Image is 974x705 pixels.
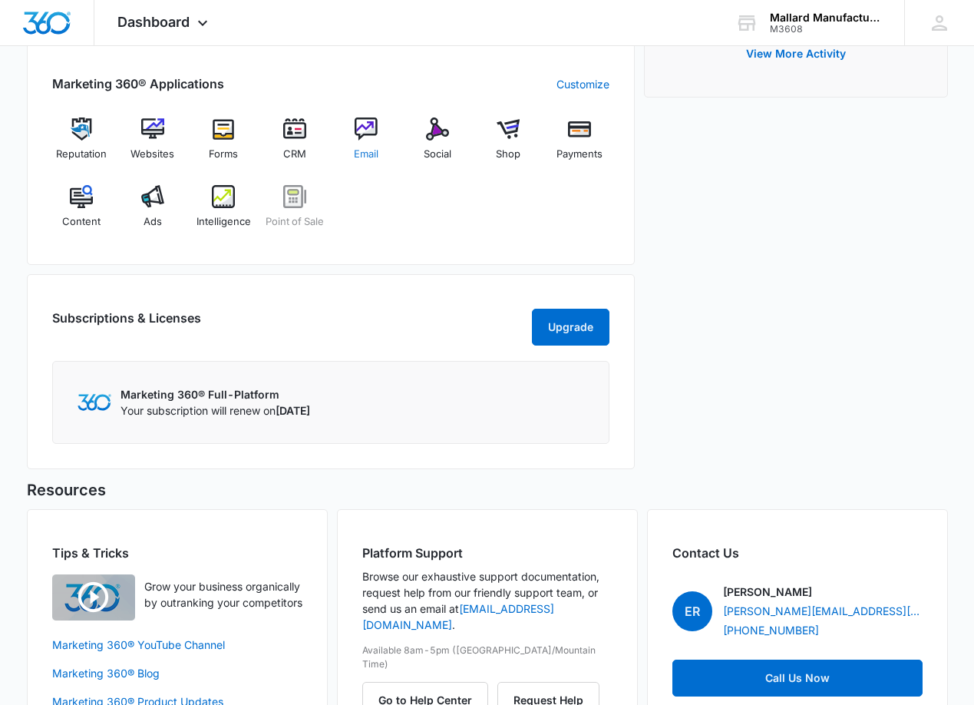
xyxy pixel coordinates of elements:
[52,544,302,562] h2: Tips & Tricks
[424,147,451,162] span: Social
[266,185,325,240] a: Point of Sale
[770,24,882,35] div: account id
[52,185,111,240] a: Content
[123,118,182,173] a: Websites
[550,118,609,173] a: Payments
[194,185,253,240] a: Intelligence
[723,622,819,638] a: [PHONE_NUMBER]
[130,147,174,162] span: Websites
[672,544,923,562] h2: Contact Us
[362,644,612,671] p: Available 8am-5pm ([GEOGRAPHIC_DATA]/Mountain Time)
[144,578,302,611] p: Grow your business organically by outranking your competitors
[196,214,251,230] span: Intelligence
[78,394,111,410] img: Marketing 360 Logo
[672,660,923,697] a: Call Us Now
[283,147,306,162] span: CRM
[362,568,612,633] p: Browse our exhaustive support documentation, request help from our friendly support team, or send...
[556,147,603,162] span: Payments
[56,147,107,162] span: Reputation
[770,12,882,24] div: account name
[121,402,310,419] p: Your subscription will renew on
[723,584,812,600] p: [PERSON_NAME]
[556,76,609,92] a: Customize
[52,574,135,621] img: Quick Overview Video
[52,309,201,339] h2: Subscriptions & Licenses
[117,14,190,30] span: Dashboard
[362,544,612,562] h2: Platform Support
[52,637,302,653] a: Marketing 360® YouTube Channel
[337,118,396,173] a: Email
[52,74,224,93] h2: Marketing 360® Applications
[123,185,182,240] a: Ads
[62,214,101,230] span: Content
[27,478,948,501] h5: Resources
[266,118,325,173] a: CRM
[276,404,310,417] span: [DATE]
[209,147,238,162] span: Forms
[532,309,609,346] button: Upgrade
[723,603,923,619] a: [PERSON_NAME][EMAIL_ADDRESS][DOMAIN_NAME]
[52,118,111,173] a: Reputation
[194,118,253,173] a: Forms
[266,214,324,230] span: Point of Sale
[354,147,378,162] span: Email
[144,214,162,230] span: Ads
[479,118,538,173] a: Shop
[672,591,712,631] span: ER
[121,386,310,402] p: Marketing 360® Full-Platform
[52,665,302,681] a: Marketing 360® Blog
[496,147,520,162] span: Shop
[408,118,467,173] a: Social
[731,35,861,72] button: View More Activity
